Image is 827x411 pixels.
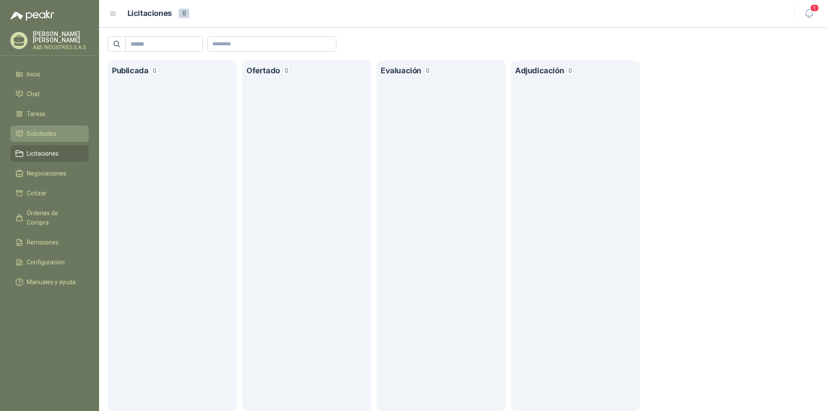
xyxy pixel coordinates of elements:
[27,129,56,138] span: Solicitudes
[10,86,89,102] a: Chat
[424,66,432,76] span: 0
[27,109,46,119] span: Tareas
[10,234,89,251] a: Remisiones
[33,31,89,43] p: [PERSON_NAME] [PERSON_NAME]
[27,149,59,158] span: Licitaciones
[10,125,89,142] a: Solicitudes
[27,169,66,178] span: Negociaciones
[127,7,172,20] h1: Licitaciones
[27,208,81,227] span: Órdenes de Compra
[10,106,89,122] a: Tareas
[179,9,189,18] span: 0
[10,274,89,290] a: Manuales y ayuda
[27,257,65,267] span: Configuración
[10,185,89,201] a: Cotizar
[566,66,574,76] span: 0
[515,65,564,77] h1: Adjudicación
[810,4,819,12] span: 1
[33,45,89,50] p: A&B INDUSTRIES S.A.S
[112,65,148,77] h1: Publicada
[10,205,89,231] a: Órdenes de Compra
[10,254,89,270] a: Configuración
[27,69,40,79] span: Inicio
[10,165,89,182] a: Negociaciones
[246,65,280,77] h1: Ofertado
[10,145,89,162] a: Licitaciones
[27,277,76,287] span: Manuales y ayuda
[27,188,47,198] span: Cotizar
[10,66,89,82] a: Inicio
[381,65,421,77] h1: Evaluación
[27,89,40,99] span: Chat
[27,238,59,247] span: Remisiones
[801,6,817,22] button: 1
[151,66,159,76] span: 0
[283,66,290,76] span: 0
[10,10,54,21] img: Logo peakr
